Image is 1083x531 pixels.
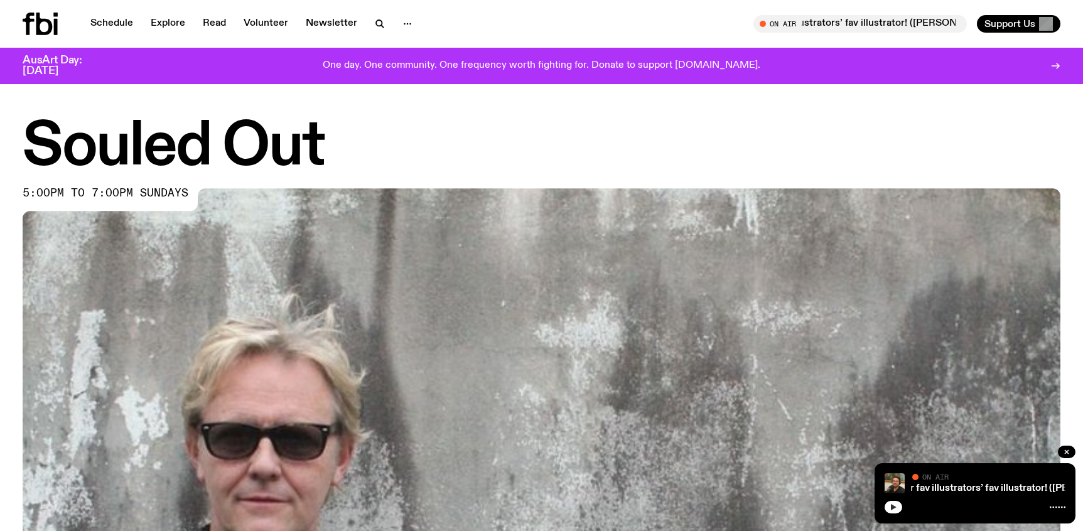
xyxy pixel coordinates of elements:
span: Support Us [984,18,1035,29]
a: Schedule [83,15,141,33]
p: One day. One community. One frequency worth fighting for. Donate to support [DOMAIN_NAME]. [323,60,760,72]
a: Explore [143,15,193,33]
a: Read [195,15,234,33]
span: On Air [922,473,949,481]
h3: AusArt Day: [DATE] [23,55,103,77]
span: 5:00pm to 7:00pm sundays [23,188,188,198]
a: Newsletter [298,15,365,33]
a: Volunteer [236,15,296,33]
h1: Souled Out [23,119,1060,176]
button: Support Us [977,15,1060,33]
button: On AirYour fav illustrators’ fav illustrator! ([PERSON_NAME]) [753,15,967,33]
